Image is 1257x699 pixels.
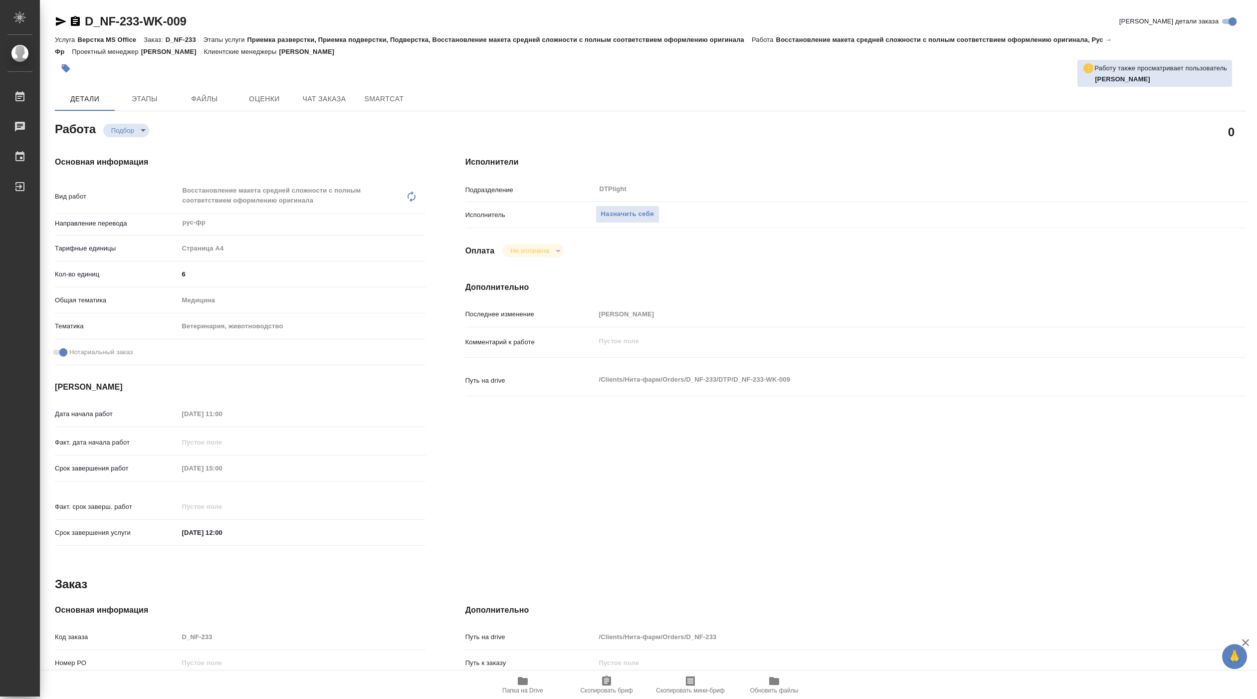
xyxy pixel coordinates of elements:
[179,435,266,450] input: Пустое поле
[1226,646,1243,667] span: 🙏
[507,246,552,255] button: Не оплачена
[596,656,1181,670] input: Пустое поле
[204,36,247,43] p: Этапы услуги
[179,630,425,644] input: Пустое поле
[1095,75,1150,83] b: [PERSON_NAME]
[55,321,179,331] p: Тематика
[596,371,1181,388] textarea: /Clients/Нита-фарм/Orders/D_NF-233/DTP/D_NF-233-WK-009
[61,93,109,105] span: Детали
[72,48,141,55] p: Проектный менеджер
[55,269,179,279] p: Кол-во единиц
[55,156,425,168] h4: Основная информация
[580,687,632,694] span: Скопировать бриф
[247,36,752,43] p: Приемка разверстки, Приемка подверстки, Подверстка, Восстановление макета средней сложности с пол...
[465,210,596,220] p: Исполнитель
[648,671,732,699] button: Скопировать мини-бриф
[465,376,596,386] p: Путь на drive
[596,630,1181,644] input: Пустое поле
[141,48,204,55] p: [PERSON_NAME]
[179,407,266,421] input: Пустое поле
[204,48,279,55] p: Клиентские менеджеры
[85,14,187,28] a: D_NF-233-WK-009
[279,48,342,55] p: [PERSON_NAME]
[465,245,495,257] h4: Оплата
[55,243,179,253] p: Тарифные единицы
[55,119,96,137] h2: Работа
[55,381,425,393] h4: [PERSON_NAME]
[55,528,179,538] p: Срок завершения услуги
[69,347,133,357] span: Нотариальный заказ
[55,36,77,43] p: Услуга
[55,57,77,79] button: Добавить тэг
[179,525,266,540] input: ✎ Введи что-нибудь
[55,658,179,668] p: Номер РО
[108,126,137,135] button: Подбор
[565,671,648,699] button: Скопировать бриф
[179,656,425,670] input: Пустое поле
[596,206,659,223] button: Назначить себя
[55,576,87,592] h2: Заказ
[166,36,204,43] p: D_NF-233
[144,36,165,43] p: Заказ:
[732,671,816,699] button: Обновить файлы
[55,15,67,27] button: Скопировать ссылку для ЯМессенджера
[1228,123,1235,140] h2: 0
[179,318,425,335] div: Ветеринария, животноводство
[1095,74,1227,84] p: Носкова Анна
[502,244,564,257] div: Подбор
[179,240,425,257] div: Страница А4
[55,604,425,616] h4: Основная информация
[55,464,179,473] p: Срок завершения работ
[55,632,179,642] p: Код заказа
[179,499,266,514] input: Пустое поле
[1222,644,1247,669] button: 🙏
[465,281,1246,293] h4: Дополнительно
[77,36,144,43] p: Верстка MS Office
[601,209,654,220] span: Назначить себя
[300,93,348,105] span: Чат заказа
[121,93,169,105] span: Этапы
[465,632,596,642] p: Путь на drive
[465,337,596,347] p: Комментарий к работе
[465,156,1246,168] h4: Исполнители
[360,93,408,105] span: SmartCat
[502,687,543,694] span: Папка на Drive
[55,409,179,419] p: Дата начала работ
[181,93,228,105] span: Файлы
[240,93,288,105] span: Оценки
[465,185,596,195] p: Подразделение
[752,36,776,43] p: Работа
[750,687,799,694] span: Обновить файлы
[179,461,266,475] input: Пустое поле
[55,219,179,229] p: Направление перевода
[1119,16,1219,26] span: [PERSON_NAME] детали заказа
[465,658,596,668] p: Путь к заказу
[656,687,724,694] span: Скопировать мини-бриф
[179,267,425,281] input: ✎ Введи что-нибудь
[1094,63,1227,73] p: Работу также просматривает пользователь
[55,502,179,512] p: Факт. срок заверш. работ
[69,15,81,27] button: Скопировать ссылку
[596,307,1181,321] input: Пустое поле
[55,295,179,305] p: Общая тематика
[465,604,1246,616] h4: Дополнительно
[179,292,425,309] div: Медицина
[103,124,149,137] div: Подбор
[465,309,596,319] p: Последнее изменение
[55,438,179,448] p: Факт. дата начала работ
[481,671,565,699] button: Папка на Drive
[55,192,179,202] p: Вид работ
